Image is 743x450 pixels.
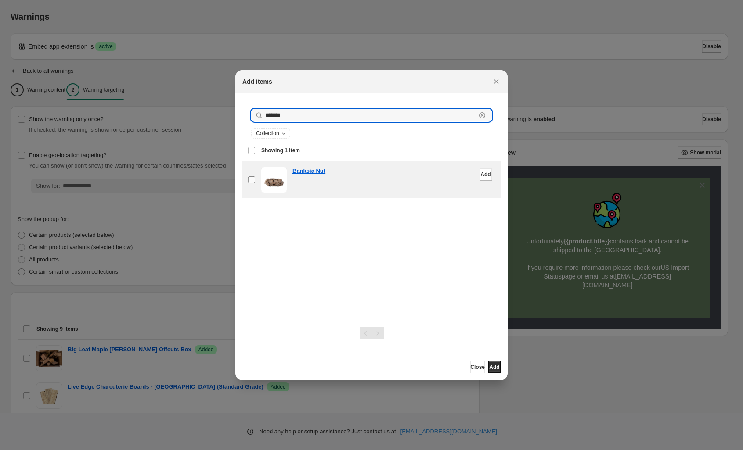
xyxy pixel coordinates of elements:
[470,361,485,373] button: Close
[489,364,499,371] span: Add
[480,168,492,181] button: Add
[242,77,272,86] h2: Add items
[480,171,491,178] span: Add
[470,364,485,371] span: Close
[252,129,290,138] button: Collection
[261,147,300,154] span: Showing 1 item
[490,75,502,88] button: Close
[292,167,325,175] a: Banksia Nut
[478,111,487,120] button: Clear
[256,130,279,137] span: Collection
[360,327,384,339] nav: Pagination
[488,361,501,373] button: Add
